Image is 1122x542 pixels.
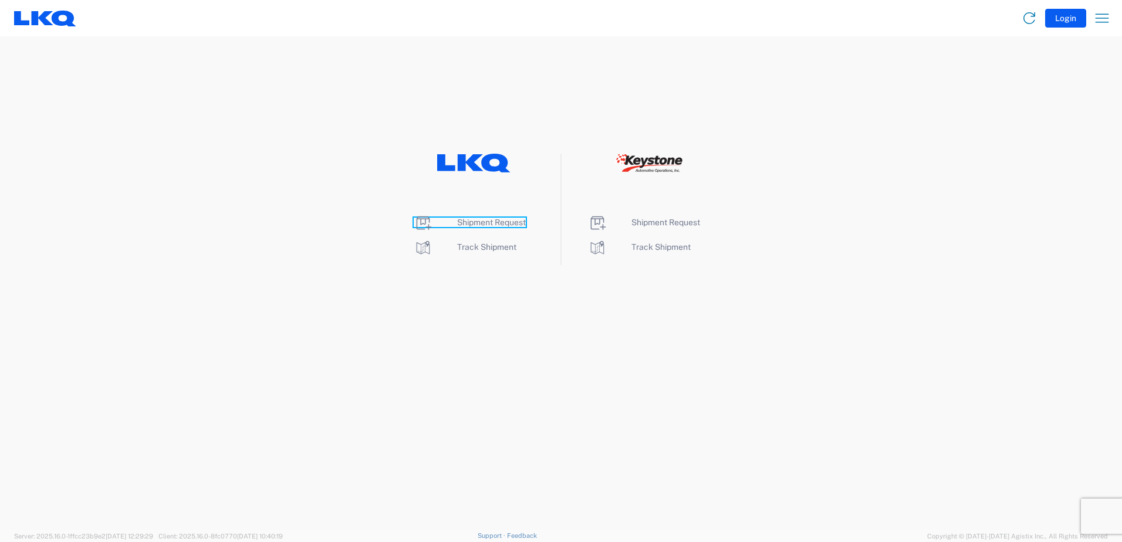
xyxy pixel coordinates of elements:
button: Login [1045,9,1086,28]
span: [DATE] 12:29:29 [106,533,153,540]
a: Support [478,532,507,539]
a: Shipment Request [414,218,526,227]
span: [DATE] 10:40:19 [237,533,283,540]
a: Shipment Request [588,218,700,227]
span: Track Shipment [631,242,691,252]
span: Copyright © [DATE]-[DATE] Agistix Inc., All Rights Reserved [927,531,1108,541]
span: Shipment Request [457,218,526,227]
span: Client: 2025.16.0-8fc0770 [158,533,283,540]
span: Shipment Request [631,218,700,227]
span: Track Shipment [457,242,516,252]
span: Server: 2025.16.0-1ffcc23b9e2 [14,533,153,540]
a: Track Shipment [588,242,691,252]
a: Feedback [507,532,537,539]
a: Track Shipment [414,242,516,252]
